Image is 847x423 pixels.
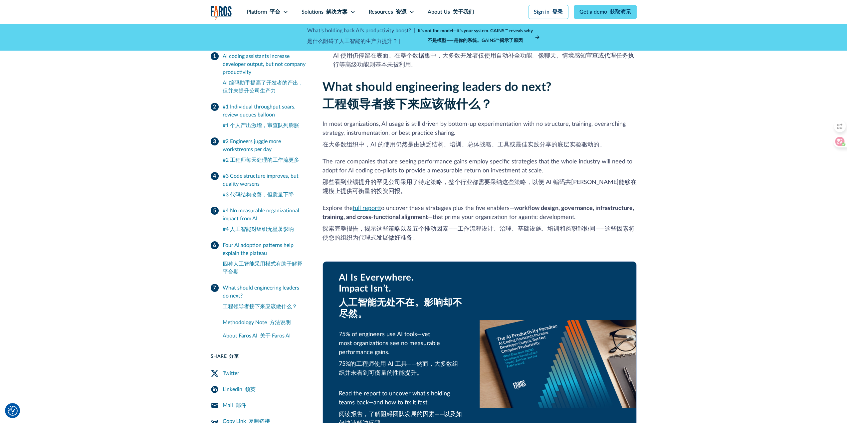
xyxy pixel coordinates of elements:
[245,387,256,392] font: 领英
[339,361,458,376] font: 75%的工程师使用 AI 工具——然而，大多数组织并未看到可衡量的性能提升。
[223,332,307,340] div: About Faros AI
[211,281,307,316] a: What should engineering leaders do next?工程领导者接下来应该做什么？
[396,9,406,15] font: 资源
[418,28,540,47] a: It’s not the model—it’s your system. GAINS™ reveals why不是模型——是你的系统。GAINS™揭示了原因
[223,261,303,275] font: 四种人工智能采用模式有助于解释平台期
[223,192,294,197] font: #3 代码结构改善，但质量下降
[223,227,294,232] font: #4 人工智能对组织无显著影响
[322,142,605,148] font: 在大多数组织中，AI 的使用仍然是由缺乏结构、培训、总体战略、工具或最佳实践分享的底层实验驱动的。
[322,226,635,241] font: 探索完整报告，揭示这些策略以及五个推动因素——工作流程设计、治理、基础设施、培训和跨职能协同——这些因素将使您的组织为代理式发展做好准备。
[223,157,299,163] font: #2 工程师每天处理的工作流更多
[223,172,307,201] div: #3 Code structure improves, but quality worsens
[223,385,256,393] div: Linkedin
[223,316,307,329] a: Methodology Note 方法说明
[211,204,307,239] a: #4 No measurable organizational impact from AI#4 人工智能对组织无显著影响
[302,8,347,16] div: Solutions
[223,241,307,279] div: Four AI adoption patterns help explain the plateau
[552,9,563,15] font: 登录
[428,38,523,43] font: 不是模型——是你的系统。GAINS™揭示了原因
[229,354,239,359] font: 分享
[307,27,415,48] p: What's holding back AI's productivity boost? |
[307,39,400,44] font: 是什么阻碍了人工智能的生产力提升？ |
[270,320,291,325] font: 方法说明
[211,397,307,413] a: Mail Share
[211,239,307,281] a: Four AI adoption patterns help explain the plateau四种人工智能采用模式有助于解释平台期
[223,103,307,132] div: #1 Individual throughput soars, review queues balloon
[223,304,297,309] font: 工程领导者接下来应该做什么？
[223,123,299,128] font: #1 个人产出激增，审查队列膨胀
[453,9,474,15] font: 关于我们
[223,52,307,98] div: AI coding assistants increase developer output, but not company productivity
[322,120,637,152] p: In most organizations, AI usage is still driven by bottom-up experimentation with no structure, t...
[211,100,307,135] a: #1 Individual throughput soars, review queues balloon#1 个人产出激增，审查队列膨胀
[322,80,637,114] h2: What should engineering leaders do next?
[223,137,307,167] div: #2 Engineers juggle more workstreams per day
[211,381,307,397] a: LinkedIn Share
[223,318,307,326] div: Methodology Note
[223,401,246,409] div: Mail
[418,29,533,43] strong: It’s not the model—it’s your system. GAINS™ reveals why
[211,6,232,20] a: home
[353,205,381,211] a: full report
[333,53,634,68] font: AI 使用仍停留在表面。在整个数据集中，大多数开发者仅使用自动补全功能。像聊天、情境感知审查或代理任务执行等高级功能则基本未被利用。
[223,207,307,236] div: #4 No measurable organizational impact from AI
[8,406,18,416] img: Revisit consent button
[211,6,232,20] img: Logo of the analytics and reporting company Faros.
[260,333,291,338] font: 关于 Faros AI
[322,99,493,110] font: 工程领导者接下来应该做什么？
[322,157,637,199] p: The rare companies that are seeing performance gains employ specific strategies that the whole in...
[528,5,568,19] a: Sign in 登录
[211,135,307,169] a: #2 Engineers juggle more workstreams per day#2 工程师每天处理的工作流更多
[211,50,307,100] a: AI coding assistants increase developer output, but not company productivityAI 编码助手提高了开发者的产出，但并未提...
[223,369,239,377] div: Twitter
[326,9,347,15] font: 解决方案
[322,204,637,245] p: Explore the to uncover these strategies plus the five enablers— —that prime your organization for...
[211,169,307,204] a: #3 Code structure improves, but quality worsens#3 代码结构改善，但质量下降
[211,353,307,360] div: Share
[333,31,637,72] li: Across the dataset, most developers use only autocomplete features. Advanced capabilities like ch...
[270,9,280,15] font: 平台
[322,205,634,220] strong: workflow design, governance, infrastructure, training, and cross‑functional alignment
[480,320,636,408] img: AI Productivity Paradox Report 2025
[223,284,307,313] div: What should engineering leaders do next?
[223,329,307,342] a: About Faros AI 关于 Faros AI
[339,272,464,322] div: AI Is Everywhere. Impact Isn’t.
[610,9,631,15] font: 获取演示
[247,8,280,16] div: Platform
[574,5,637,19] a: Get a demo 获取演示
[369,8,406,16] div: Resources
[8,406,18,416] button: Cookie Settings
[211,365,307,381] a: Twitter Share
[236,403,246,408] font: 邮件
[322,179,637,194] font: 那些看到业绩提升的罕见公司采用了特定策略，整个行业都需要采纳这些策略，以便 AI 编码共[PERSON_NAME]能够在规模上提供可衡量的投资回报。
[339,298,462,318] font: 人工智能无处不在。影响却不尽然。
[223,80,304,94] font: AI 编码助手提高了开发者的产出，但并未提升公司生产力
